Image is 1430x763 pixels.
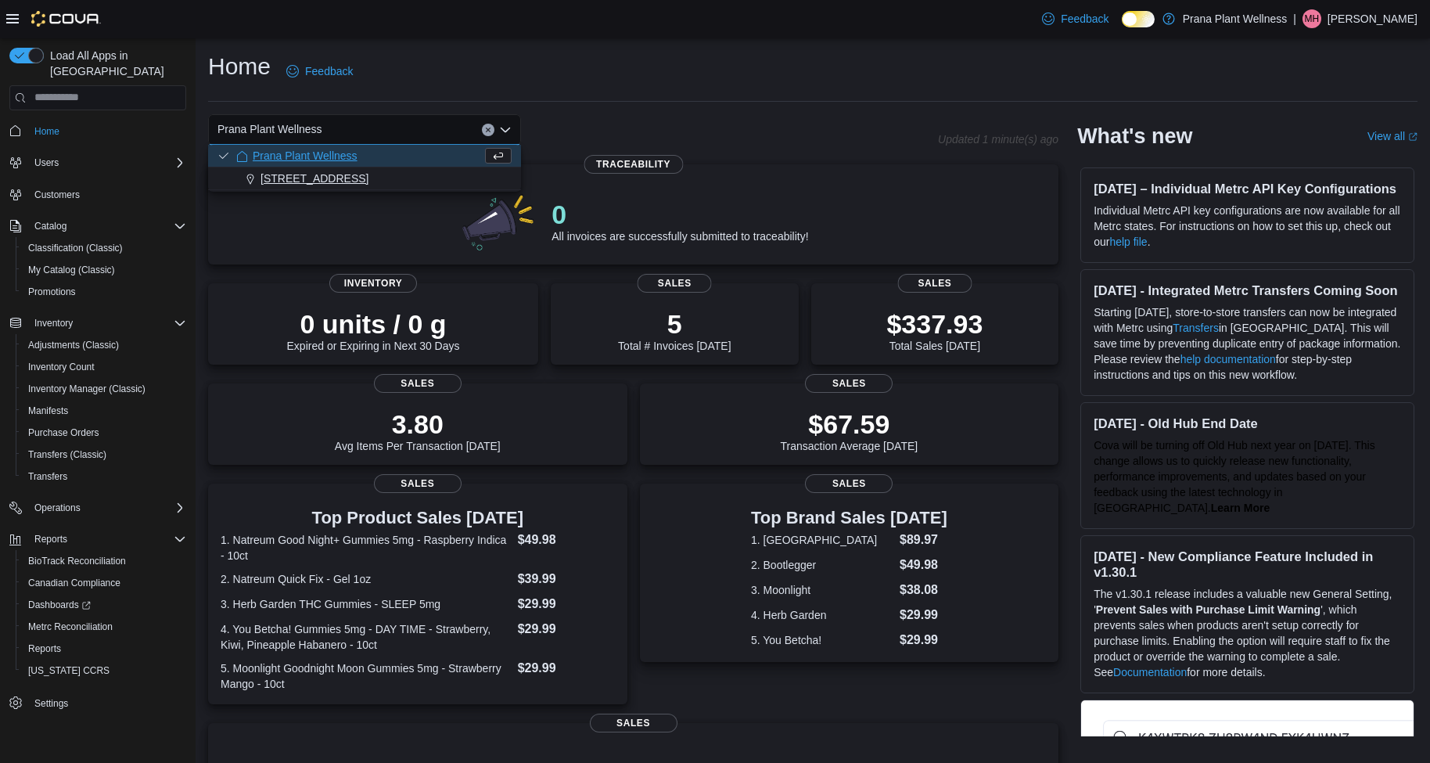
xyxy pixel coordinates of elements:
[805,474,893,493] span: Sales
[16,550,192,572] button: BioTrack Reconciliation
[1183,9,1288,28] p: Prana Plant Wellness
[28,121,186,141] span: Home
[208,145,521,190] div: Choose from the following options
[16,572,192,594] button: Canadian Compliance
[28,185,186,204] span: Customers
[1061,11,1108,27] span: Feedback
[1367,130,1417,142] a: View allExternal link
[900,531,947,549] dd: $89.97
[1077,124,1192,149] h2: What's new
[1094,416,1401,431] h3: [DATE] - Old Hub End Date
[22,574,127,592] a: Canadian Compliance
[22,617,186,636] span: Metrc Reconciliation
[260,171,368,186] span: [STREET_ADDRESS]
[22,358,186,376] span: Inventory Count
[28,314,79,333] button: Inventory
[217,120,322,139] span: Prana Plant Wellness
[28,217,186,236] span: Catalog
[280,56,359,87] a: Feedback
[22,596,97,614] a: Dashboards
[3,497,192,519] button: Operations
[22,467,74,486] a: Transfers
[22,380,186,398] span: Inventory Manager (Classic)
[781,408,918,452] div: Transaction Average [DATE]
[28,264,115,276] span: My Catalog (Classic)
[28,498,87,517] button: Operations
[22,423,186,442] span: Purchase Orders
[28,530,74,549] button: Reports
[28,383,146,395] span: Inventory Manager (Classic)
[9,113,186,755] nav: Complex example
[1094,181,1401,196] h3: [DATE] – Individual Metrc API Key Configurations
[16,334,192,356] button: Adjustments (Classic)
[1096,603,1320,616] strong: Prevent Sales with Purchase Limit Warning
[16,660,192,682] button: [US_STATE] CCRS
[1113,666,1187,678] a: Documentation
[1302,9,1321,28] div: Matt Humbert
[1094,203,1401,250] p: Individual Metrc API key configurations are now available for all Metrc states. For instructions ...
[751,557,893,573] dt: 2. Bootlegger
[22,423,106,442] a: Purchase Orders
[886,308,983,352] div: Total Sales [DATE]
[3,691,192,714] button: Settings
[28,664,110,677] span: [US_STATE] CCRS
[518,570,615,588] dd: $39.99
[22,261,186,279] span: My Catalog (Classic)
[1094,439,1375,514] span: Cova will be turning off Old Hub next year on [DATE]. This change allows us to quickly release ne...
[253,148,357,164] span: Prana Plant Wellness
[28,577,120,589] span: Canadian Compliance
[28,530,186,549] span: Reports
[22,574,186,592] span: Canadian Compliance
[28,599,91,611] span: Dashboards
[518,620,615,639] dd: $29.99
[751,582,893,598] dt: 3. Moonlight
[1094,304,1401,383] p: Starting [DATE], store-to-store transfers can now be integrated with Metrc using in [GEOGRAPHIC_D...
[34,317,73,329] span: Inventory
[638,274,712,293] span: Sales
[16,422,192,444] button: Purchase Orders
[374,474,462,493] span: Sales
[1180,353,1276,365] a: help documentation
[34,220,66,232] span: Catalog
[28,185,86,204] a: Customers
[221,596,512,612] dt: 3. Herb Garden THC Gummies - SLEEP 5mg
[618,308,731,340] p: 5
[1036,3,1115,34] a: Feedback
[28,242,123,254] span: Classification (Classic)
[44,48,186,79] span: Load All Apps in [GEOGRAPHIC_DATA]
[458,189,540,252] img: 0
[28,426,99,439] span: Purchase Orders
[16,444,192,466] button: Transfers (Classic)
[28,314,186,333] span: Inventory
[28,694,74,713] a: Settings
[1094,549,1401,580] h3: [DATE] - New Compliance Feature Included in v1.30.1
[34,157,59,169] span: Users
[28,153,186,172] span: Users
[28,339,119,351] span: Adjustments (Classic)
[16,281,192,303] button: Promotions
[28,153,65,172] button: Users
[886,308,983,340] p: $337.93
[900,581,947,599] dd: $38.08
[22,261,121,279] a: My Catalog (Classic)
[16,356,192,378] button: Inventory Count
[1211,502,1270,514] a: Learn More
[518,595,615,614] dd: $29.99
[22,639,67,658] a: Reports
[335,408,501,440] p: 3.80
[16,259,192,281] button: My Catalog (Classic)
[28,470,67,483] span: Transfers
[221,571,512,587] dt: 2. Natreum Quick Fix - Gel 1oz
[208,51,271,82] h1: Home
[28,555,126,567] span: BioTrack Reconciliation
[221,621,512,653] dt: 4. You Betcha! Gummies 5mg - DAY TIME - Strawberry, Kiwi, Pineapple Habanero - 10ct
[22,617,119,636] a: Metrc Reconciliation
[584,155,683,174] span: Traceability
[22,239,186,257] span: Classification (Classic)
[518,659,615,678] dd: $29.99
[751,607,893,623] dt: 4. Herb Garden
[22,596,186,614] span: Dashboards
[3,120,192,142] button: Home
[518,531,615,549] dd: $49.98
